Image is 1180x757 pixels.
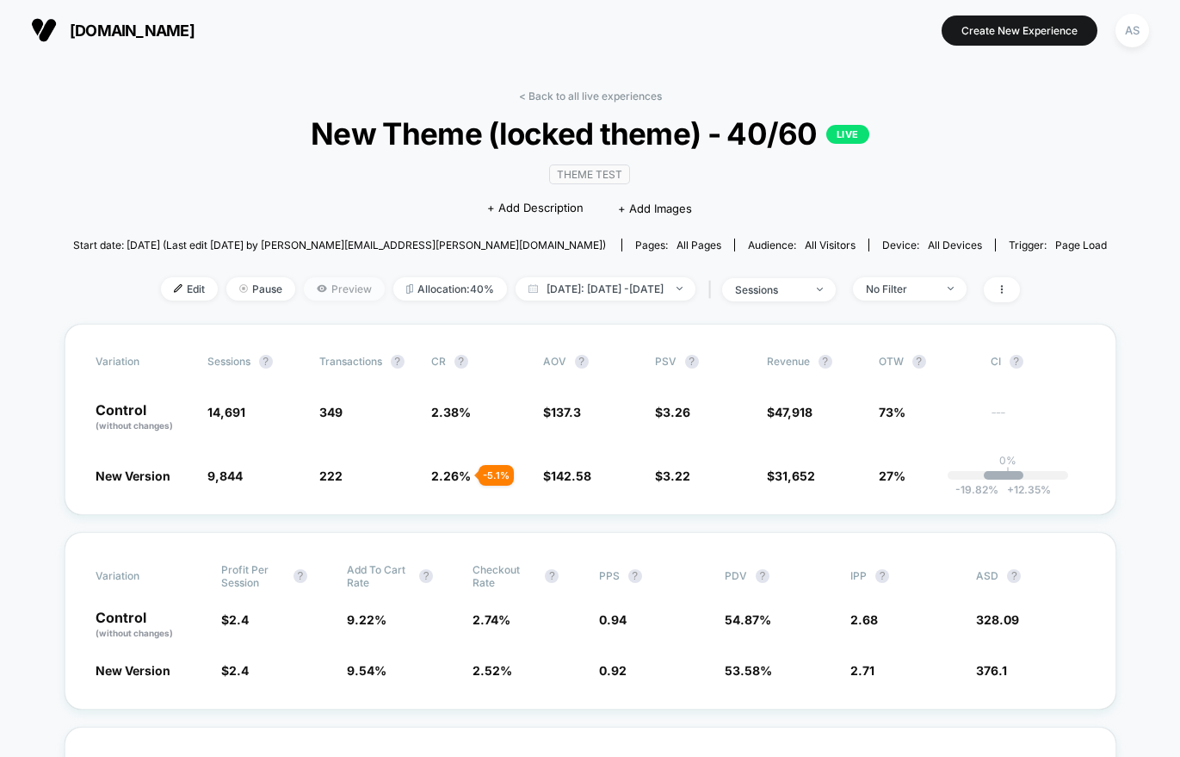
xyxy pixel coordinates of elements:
[775,405,812,419] span: 47,918
[96,355,190,369] span: Variation
[473,612,510,627] span: 2.74 %
[551,405,581,419] span: 137.3
[96,420,173,431] span: (without changes)
[618,202,692,215] span: + Add Images
[347,563,411,589] span: Add To Cart Rate
[819,355,832,369] button: ?
[850,612,878,627] span: 2.68
[663,405,690,419] span: 3.26
[879,468,905,483] span: 27%
[725,612,771,627] span: 54.87 %
[1007,569,1021,583] button: ?
[599,612,627,627] span: 0.94
[31,17,57,43] img: Visually logo
[431,405,471,419] span: 2.38 %
[96,403,190,432] p: Control
[850,569,867,582] span: IPP
[96,663,170,678] span: New Version
[239,284,248,293] img: end
[655,355,676,368] span: PSV
[735,283,804,296] div: sessions
[207,468,243,483] span: 9,844
[487,200,584,217] span: + Add Description
[976,663,1007,678] span: 376.1
[866,282,935,295] div: No Filter
[676,239,721,251] span: all pages
[549,164,630,184] span: Theme Test
[1110,13,1154,48] button: AS
[393,277,507,301] span: Allocation: 40%
[293,569,307,583] button: ?
[347,612,386,627] span: 9.22 %
[599,569,620,582] span: PPS
[655,468,690,483] span: $
[817,288,823,291] img: end
[868,239,995,251] span: Device:
[748,239,856,251] div: Audience:
[704,277,722,302] span: |
[767,468,815,483] span: $
[955,483,998,496] span: -19.82 %
[391,355,405,369] button: ?
[948,287,954,290] img: end
[304,277,385,301] span: Preview
[543,405,581,419] span: $
[319,405,343,419] span: 349
[942,16,1097,46] button: Create New Experience
[826,125,869,144] p: LIVE
[998,483,1051,496] span: 12.35 %
[96,611,204,640] p: Control
[543,355,566,368] span: AOV
[976,612,1019,627] span: 328.09
[454,355,468,369] button: ?
[516,277,695,301] span: [DATE]: [DATE] - [DATE]
[875,569,889,583] button: ?
[1009,239,1107,251] div: Trigger:
[96,468,170,483] span: New Version
[406,284,413,294] img: rebalance
[805,239,856,251] span: All Visitors
[543,468,591,483] span: $
[767,405,812,419] span: $
[473,563,536,589] span: Checkout Rate
[725,569,747,582] span: PDV
[1055,239,1107,251] span: Page Load
[879,405,905,419] span: 73%
[575,355,589,369] button: ?
[767,355,810,368] span: Revenue
[174,284,182,293] img: edit
[229,612,249,627] span: 2.4
[850,663,874,678] span: 2.71
[685,355,699,369] button: ?
[221,663,249,678] span: $
[96,628,173,638] span: (without changes)
[26,16,200,44] button: [DOMAIN_NAME]
[655,405,690,419] span: $
[73,239,606,251] span: Start date: [DATE] (Last edit [DATE] by [PERSON_NAME][EMAIL_ADDRESS][PERSON_NAME][DOMAIN_NAME])
[431,355,446,368] span: CR
[912,355,926,369] button: ?
[221,612,249,627] span: $
[928,239,982,251] span: all devices
[879,355,973,369] span: OTW
[775,468,815,483] span: 31,652
[663,468,690,483] span: 3.22
[479,465,514,486] div: - 5.1 %
[999,454,1016,467] p: 0%
[628,569,642,583] button: ?
[1010,355,1023,369] button: ?
[226,277,295,301] span: Pause
[259,355,273,369] button: ?
[976,569,998,582] span: ASD
[545,569,559,583] button: ?
[528,284,538,293] img: calendar
[419,569,433,583] button: ?
[319,355,382,368] span: Transactions
[229,663,249,678] span: 2.4
[1006,467,1010,480] p: |
[431,468,471,483] span: 2.26 %
[96,563,190,589] span: Variation
[207,405,245,419] span: 14,691
[519,90,662,102] a: < Back to all live experiences
[125,115,1054,152] span: New Theme (locked theme) - 40/60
